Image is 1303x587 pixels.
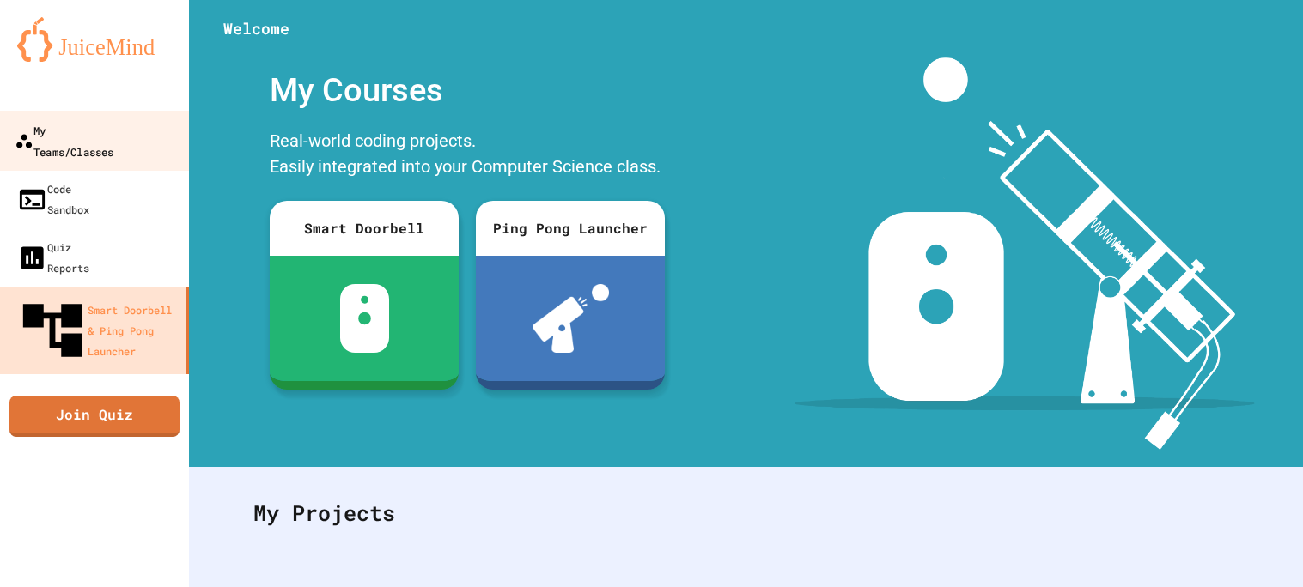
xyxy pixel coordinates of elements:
a: Join Quiz [9,396,180,437]
img: sdb-white.svg [340,284,389,353]
div: Smart Doorbell & Ping Pong Launcher [17,295,179,366]
img: ppl-with-ball.png [533,284,609,353]
div: My Projects [236,480,1256,547]
div: My Courses [261,57,673,124]
div: Quiz Reports [17,237,89,278]
img: logo-orange.svg [17,17,172,62]
img: banner-image-my-projects.png [795,57,1255,450]
div: Code Sandbox [17,179,89,220]
div: Real-world coding projects. Easily integrated into your Computer Science class. [261,124,673,188]
div: Smart Doorbell [270,201,459,256]
div: My Teams/Classes [15,119,113,161]
div: Ping Pong Launcher [476,201,665,256]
